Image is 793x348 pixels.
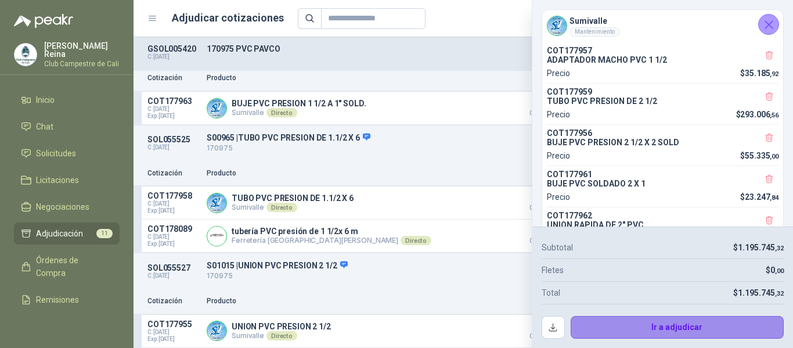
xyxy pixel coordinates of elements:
[733,286,784,299] p: $
[512,296,570,307] p: Precio
[232,193,354,203] p: TUBO PVC PRESION DE 1.1/2 X 6
[512,96,570,116] p: $ 35.700
[740,67,778,80] p: $
[147,336,200,343] span: Exp: [DATE]
[147,207,200,214] span: Exp: [DATE]
[547,170,778,179] p: COT177961
[15,44,37,66] img: Company Logo
[401,236,431,245] div: Directo
[36,174,79,186] span: Licitaciones
[96,229,113,238] span: 11
[232,227,431,236] p: tubería PVC presión de 1 1/2x 6 m
[36,227,83,240] span: Adjudicación
[14,169,120,191] a: Licitaciones
[775,290,784,297] span: ,32
[44,60,120,67] p: Club Campestre de Cali
[542,264,564,277] p: Fletes
[147,241,200,247] span: Exp: [DATE]
[147,329,200,336] span: C: [DATE]
[736,108,779,121] p: $
[232,203,354,212] p: Sumivalle
[147,320,200,329] p: COT177955
[147,96,200,106] p: COT177963
[733,241,784,254] p: $
[775,267,784,275] span: ,00
[547,211,778,220] p: COT177962
[207,193,226,213] img: Company Logo
[512,238,570,244] span: Crédito 30 días
[738,243,784,252] span: 1.195.745
[745,151,778,160] span: 55.335
[740,149,778,162] p: $
[232,99,366,108] p: BUJE PVC PRESION 1 1/2 A 1" SOLD.
[232,236,431,245] p: Ferretería [GEOGRAPHIC_DATA][PERSON_NAME]
[740,191,778,203] p: $
[147,296,200,307] p: Cotización
[14,249,120,284] a: Órdenes de Compra
[512,320,570,339] p: $ 71.400
[14,196,120,218] a: Negociaciones
[207,143,612,154] p: 170975
[207,321,226,340] img: Company Logo
[745,69,778,78] span: 35.185
[207,296,505,307] p: Producto
[266,331,297,340] div: Directo
[147,234,200,241] span: C: [DATE]
[147,135,200,144] p: SOL055525
[547,87,778,96] p: COT177959
[571,316,784,339] button: Ir a adjudicar
[547,108,570,121] p: Precio
[207,44,612,53] p: 170975 PVC PAVCO
[207,260,612,271] p: S01015 | UNION PVC PRESION 2 1/2
[147,168,200,179] p: Cotización
[207,99,226,118] img: Company Logo
[512,333,570,339] span: Crédito 30 días
[207,168,505,179] p: Producto
[547,128,778,138] p: COT177956
[207,271,612,282] p: 170975
[547,46,778,55] p: COT177957
[770,70,778,78] span: ,92
[770,266,784,275] span: 0
[775,245,784,252] span: ,32
[147,113,200,120] span: Exp: [DATE]
[147,53,200,60] p: C: [DATE]
[745,192,778,202] span: 23.247
[14,89,120,111] a: Inicio
[147,44,200,53] p: GSOL005420
[44,42,120,58] p: [PERSON_NAME] Reina
[266,108,297,117] div: Directo
[512,168,570,179] p: Precio
[14,289,120,311] a: Remisiones
[547,138,778,147] p: BUJE PVC PRESION 2 1/2 X 2 SOLD
[740,110,778,119] span: 293.006
[14,116,120,138] a: Chat
[232,108,366,117] p: Sumivalle
[770,153,778,160] span: ,00
[547,149,570,162] p: Precio
[36,94,55,106] span: Inicio
[547,96,778,106] p: TUBO PVC PRESION DE 2 1/2
[14,142,120,164] a: Solicitudes
[512,191,570,211] p: $ 299.166
[172,10,284,26] h1: Adjudicar cotizaciones
[542,241,573,254] p: Subtotal
[36,120,53,133] span: Chat
[766,264,784,277] p: $
[547,179,778,188] p: BUJE PVC SOLDADO 2 X 1
[36,254,109,279] span: Órdenes de Compra
[547,220,778,229] p: UNION RAPIDA DE 2" PVC
[232,331,331,340] p: Sumivalle
[207,132,612,143] p: S00965 | TUBO PVC PRESION DE 1.1/2 X 6
[547,191,570,203] p: Precio
[512,110,570,116] span: Crédito 30 días
[147,263,200,272] p: SOL055527
[147,200,200,207] span: C: [DATE]
[547,55,778,64] p: ADAPTADOR MACHO PVC 1 1/2
[14,223,120,245] a: Adjudicación11
[147,272,200,279] p: C: [DATE]
[770,112,778,119] span: ,56
[232,322,331,331] p: UNION PVC PRESION 2 1/2
[147,224,200,234] p: COT178089
[36,147,76,160] span: Solicitudes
